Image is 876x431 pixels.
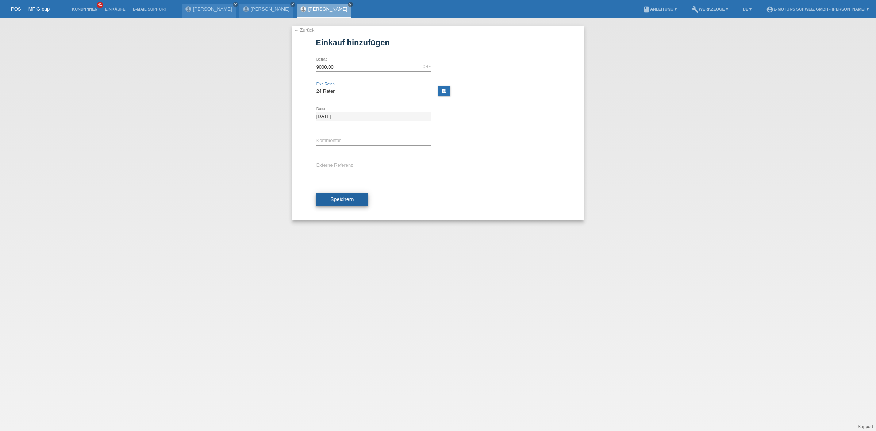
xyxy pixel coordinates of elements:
i: build [691,6,699,13]
a: DE ▾ [739,7,755,11]
a: E-Mail Support [129,7,171,11]
i: calculate [441,88,447,94]
i: close [291,3,295,6]
a: [PERSON_NAME] [193,6,232,12]
a: ← Zurück [294,27,314,33]
span: 41 [97,2,103,8]
div: CHF [422,64,431,69]
span: Speichern [330,196,354,202]
a: [PERSON_NAME] [251,6,290,12]
a: close [233,2,238,7]
i: close [349,3,352,6]
a: [PERSON_NAME] [308,6,347,12]
a: Support [858,424,873,429]
a: close [348,2,353,7]
a: account_circleE-Motors Schweiz GmbH - [PERSON_NAME] ▾ [762,7,872,11]
i: book [643,6,650,13]
a: POS — MF Group [11,6,50,12]
i: account_circle [766,6,773,13]
a: bookAnleitung ▾ [639,7,680,11]
a: Kund*innen [68,7,101,11]
button: Speichern [316,193,368,207]
i: close [234,3,237,6]
a: buildWerkzeuge ▾ [688,7,732,11]
a: calculate [438,86,450,96]
h1: Einkauf hinzufügen [316,38,560,47]
a: Einkäufe [101,7,129,11]
a: close [290,2,295,7]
